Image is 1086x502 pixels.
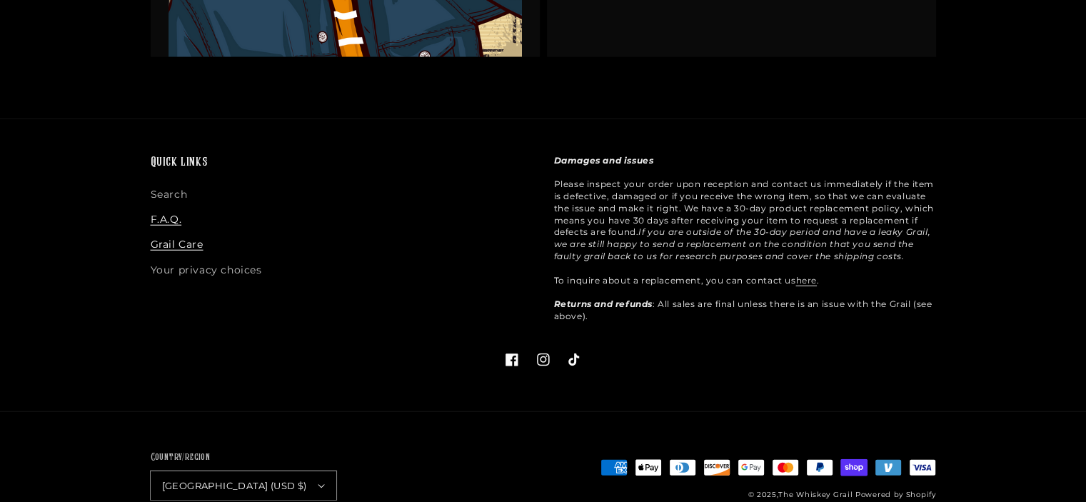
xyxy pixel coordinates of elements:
[554,155,654,166] strong: Damages and issues
[554,226,931,261] em: If you are outside of the 30-day period and have a leaky Grail, we are still happy to send a repl...
[748,490,853,499] small: © 2025,
[151,155,533,171] h2: Quick links
[855,490,936,499] a: Powered by Shopify
[151,258,262,283] a: Your privacy choices
[554,298,653,309] strong: Returns and refunds
[151,471,336,500] button: [GEOGRAPHIC_DATA] (USD $)
[151,232,203,257] a: Grail Care
[151,451,336,465] h2: Country/region
[151,186,188,207] a: Search
[778,490,853,499] a: The Whiskey Grail
[796,275,817,286] a: here
[554,155,936,323] p: Please inspect your order upon reception and contact us immediately if the item is defective, dam...
[151,207,182,232] a: F.A.Q.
